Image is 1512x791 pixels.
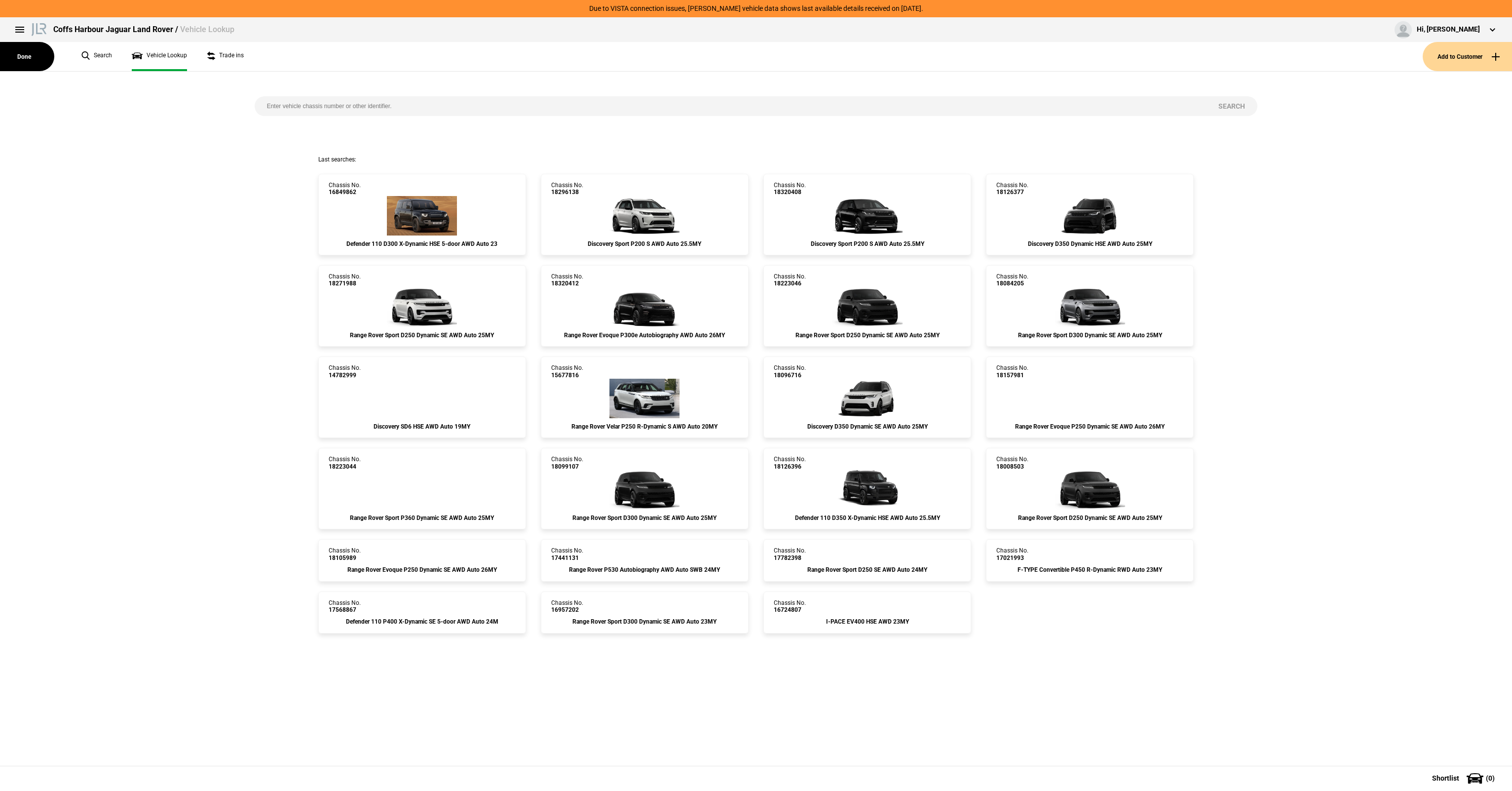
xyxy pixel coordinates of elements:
[1432,775,1459,782] span: Shortlist
[329,332,516,339] div: Range Rover Sport D250 Dynamic SE AWD Auto 25MY
[774,182,806,196] div: Chassis No.
[996,372,1028,379] span: 18157981
[329,182,361,196] div: Chassis No.
[774,566,961,573] div: Range Rover Sport D250 SE AWD Auto 24MY
[387,196,457,236] img: 16849862_ext.jpeg
[318,156,356,163] span: Last searches:
[329,456,361,470] div: Chassis No.
[551,456,583,470] div: Chassis No.
[551,514,738,521] div: Range Rover Sport D300 Dynamic SE AWD Auto 25MY
[774,547,806,561] div: Chassis No.
[609,287,680,327] img: 18320412_ext.jpeg
[329,240,516,247] div: Defender 110 D300 X-Dynamic HSE 5-door AWD Auto 23
[551,273,583,287] div: Chassis No.
[329,280,361,287] span: 18271988
[329,514,516,521] div: Range Rover Sport P360 Dynamic SE AWD Auto 25MY
[996,240,1183,247] div: Discovery D350 Dynamic HSE AWD Auto 25MY
[996,566,1183,573] div: F-TYPE Convertible P450 R-Dynamic RWD Auto 23MY
[329,273,361,287] div: Chassis No.
[996,182,1028,196] div: Chassis No.
[774,189,806,196] span: 18320408
[996,280,1028,287] span: 18084205
[551,332,738,339] div: Range Rover Evoque P300e Autobiography AWD Auto 26MY
[1055,470,1125,510] img: 18008503_ext.jpeg
[832,196,902,236] img: 18320408_ext.jpeg
[1486,775,1495,782] span: ( 0 )
[1417,25,1480,35] div: Hi, [PERSON_NAME]
[774,606,806,613] span: 16724807
[996,547,1028,561] div: Chassis No.
[551,566,738,573] div: Range Rover P530 Autobiography AWD Auto SWB 24MY
[774,364,806,379] div: Chassis No.
[551,280,583,287] span: 18320412
[81,42,112,71] a: Search
[30,21,48,36] img: landrover.png
[1055,287,1125,327] img: 18084205_ext.jpeg
[329,566,516,573] div: Range Rover Evoque P250 Dynamic SE AWD Auto 26MY
[551,554,583,561] span: 17441131
[329,372,361,379] span: 14782999
[774,332,961,339] div: Range Rover Sport D250 Dynamic SE AWD Auto 25MY
[774,280,806,287] span: 18223046
[551,423,738,430] div: Range Rover Velar P250 R-Dynamic S AWD Auto 20MY
[329,547,361,561] div: Chassis No.
[329,554,361,561] span: 18105989
[774,554,806,561] span: 17782398
[609,196,680,236] img: 18296138_ext.jpeg
[774,618,961,625] div: I-PACE EV400 HSE AWD 23MY
[774,240,961,247] div: Discovery Sport P200 S AWD Auto 25.5MY
[551,606,583,613] span: 16957202
[387,287,457,327] img: 18271988_ext.jpeg
[996,423,1183,430] div: Range Rover Evoque P250 Dynamic SE AWD Auto 26MY
[53,24,234,35] div: Coffs Harbour Jaguar Land Rover /
[329,599,361,614] div: Chassis No.
[832,379,902,418] img: 18096716_ext.jpeg
[1417,766,1512,791] button: Shortlist(0)
[132,42,187,71] a: Vehicle Lookup
[774,463,806,470] span: 18126396
[996,364,1028,379] div: Chassis No.
[774,514,961,521] div: Defender 110 D350 X-Dynamic HSE AWD Auto 25.5MY
[832,470,902,510] img: 18126396_ext.jpeg
[609,379,680,418] img: 15677816_ext.jpeg
[996,332,1183,339] div: Range Rover Sport D300 Dynamic SE AWD Auto 25MY
[1423,42,1512,71] button: Add to Customer
[996,514,1183,521] div: Range Rover Sport D250 Dynamic SE AWD Auto 25MY
[255,96,1207,116] input: Enter vehicle chassis number or other identifier.
[329,364,361,379] div: Chassis No.
[996,273,1028,287] div: Chassis No.
[551,618,738,625] div: Range Rover Sport D300 Dynamic SE AWD Auto 23MY
[832,287,902,327] img: 18223046_ext.jpeg
[996,463,1028,470] span: 18008503
[551,463,583,470] span: 18099107
[329,423,516,430] div: Discovery SD6 HSE AWD Auto 19MY
[774,273,806,287] div: Chassis No.
[996,456,1028,470] div: Chassis No.
[774,372,806,379] span: 18096716
[1055,196,1125,236] img: 18126377_ext.jpeg
[551,599,583,614] div: Chassis No.
[207,42,244,71] a: Trade ins
[774,423,961,430] div: Discovery D350 Dynamic SE AWD Auto 25MY
[551,189,583,196] span: 18296138
[551,372,583,379] span: 15677816
[996,554,1028,561] span: 17021993
[774,456,806,470] div: Chassis No.
[551,182,583,196] div: Chassis No.
[609,470,680,510] img: 18099107_ext.jpeg
[551,364,583,379] div: Chassis No.
[551,547,583,561] div: Chassis No.
[996,189,1028,196] span: 18126377
[329,618,516,625] div: Defender 110 P400 X-Dynamic SE 5-door AWD Auto 24M
[1206,96,1257,116] button: Search
[774,599,806,614] div: Chassis No.
[329,463,361,470] span: 18223044
[180,25,234,34] span: Vehicle Lookup
[329,606,361,613] span: 17568867
[551,240,738,247] div: Discovery Sport P200 S AWD Auto 25.5MY
[329,189,361,196] span: 16849862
